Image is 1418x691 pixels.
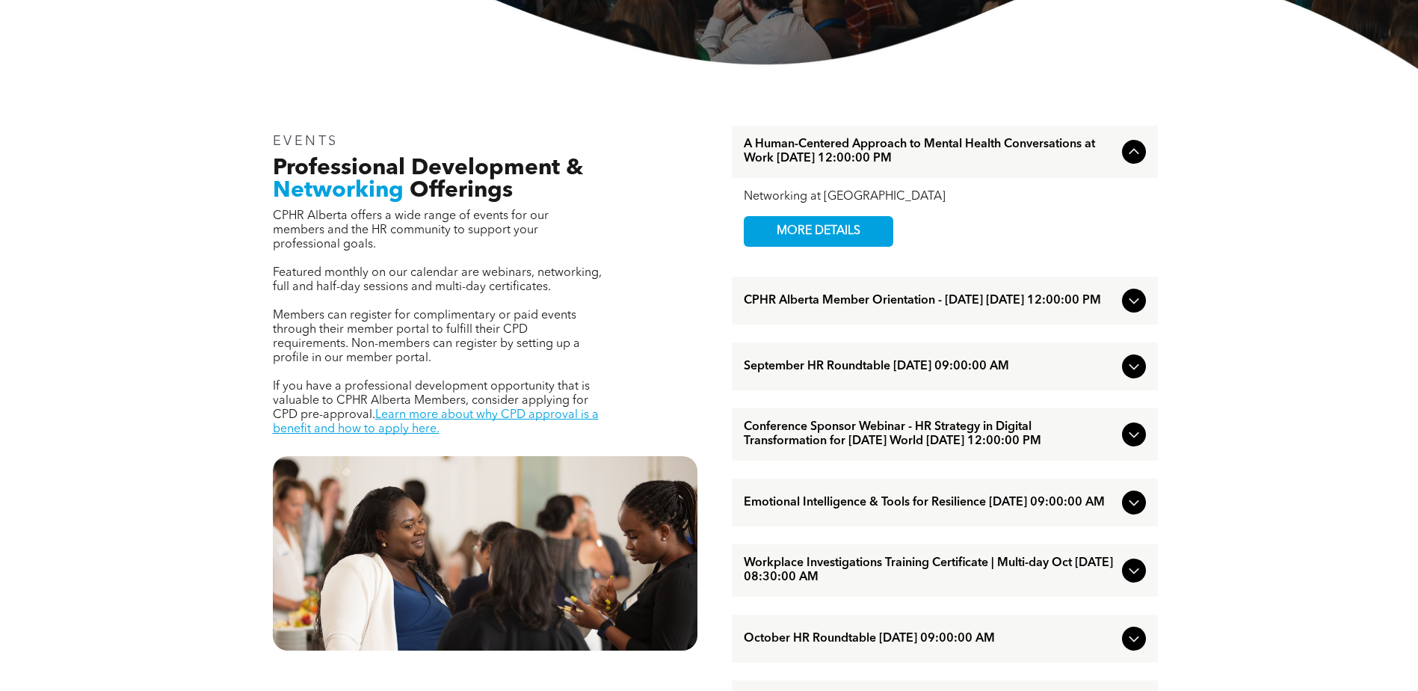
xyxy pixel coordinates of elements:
span: If you have a professional development opportunity that is valuable to CPHR Alberta Members, cons... [273,381,590,421]
span: Workplace Investigations Training Certificate | Multi-day Oct [DATE] 08:30:00 AM [744,556,1116,585]
span: Members can register for complimentary or paid events through their member portal to fulfill thei... [273,310,580,364]
span: A Human-Centered Approach to Mental Health Conversations at Work [DATE] 12:00:00 PM [744,138,1116,166]
span: EVENTS [273,135,339,148]
span: CPHR Alberta offers a wide range of events for our members and the HR community to support your p... [273,210,549,251]
span: Offerings [410,179,513,202]
span: Conference Sponsor Webinar - HR Strategy in Digital Transformation for [DATE] World [DATE] 12:00:... [744,420,1116,449]
a: MORE DETAILS [744,216,893,247]
span: Featured monthly on our calendar are webinars, networking, full and half-day sessions and multi-d... [273,267,602,293]
span: September HR Roundtable [DATE] 09:00:00 AM [744,360,1116,374]
a: Learn more about why CPD approval is a benefit and how to apply here. [273,409,599,435]
span: Emotional Intelligence & Tools for Resilience [DATE] 09:00:00 AM [744,496,1116,510]
span: Networking [273,179,404,202]
span: October HR Roundtable [DATE] 09:00:00 AM [744,632,1116,646]
span: CPHR Alberta Member Orientation - [DATE] [DATE] 12:00:00 PM [744,294,1116,308]
div: Networking at [GEOGRAPHIC_DATA] [744,190,1146,204]
span: MORE DETAILS [759,217,878,246]
span: Professional Development & [273,157,583,179]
